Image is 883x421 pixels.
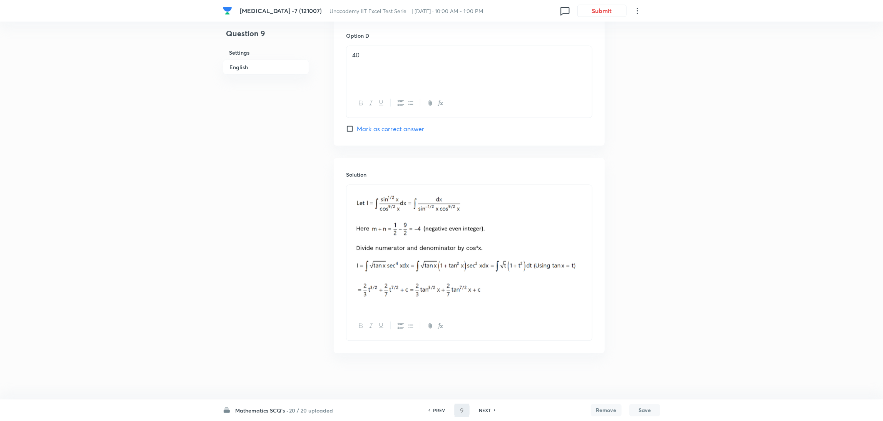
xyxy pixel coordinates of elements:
[223,45,309,60] h6: Settings
[223,28,309,45] h4: Question 9
[240,7,322,15] span: [MEDICAL_DATA] -7 (121007)
[357,124,424,134] span: Mark as correct answer
[479,407,491,414] h6: NEXT
[330,7,483,15] span: Unacademy IIT Excel Test Serie... | [DATE] · 10:00 AM - 1:00 PM
[433,407,445,414] h6: PREV
[352,190,586,306] img: 28-08-25-07:05:57-AM
[346,32,592,40] h6: Option D
[223,60,309,75] h6: English
[223,6,234,15] a: Company Logo
[591,404,622,416] button: Remove
[577,5,627,17] button: Submit
[346,170,592,179] h6: Solution
[352,51,586,60] p: 40
[235,406,288,414] h6: Mathematics SCQ's ·
[223,6,232,15] img: Company Logo
[289,406,333,414] h6: 20 / 20 uploaded
[629,404,660,416] button: Save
